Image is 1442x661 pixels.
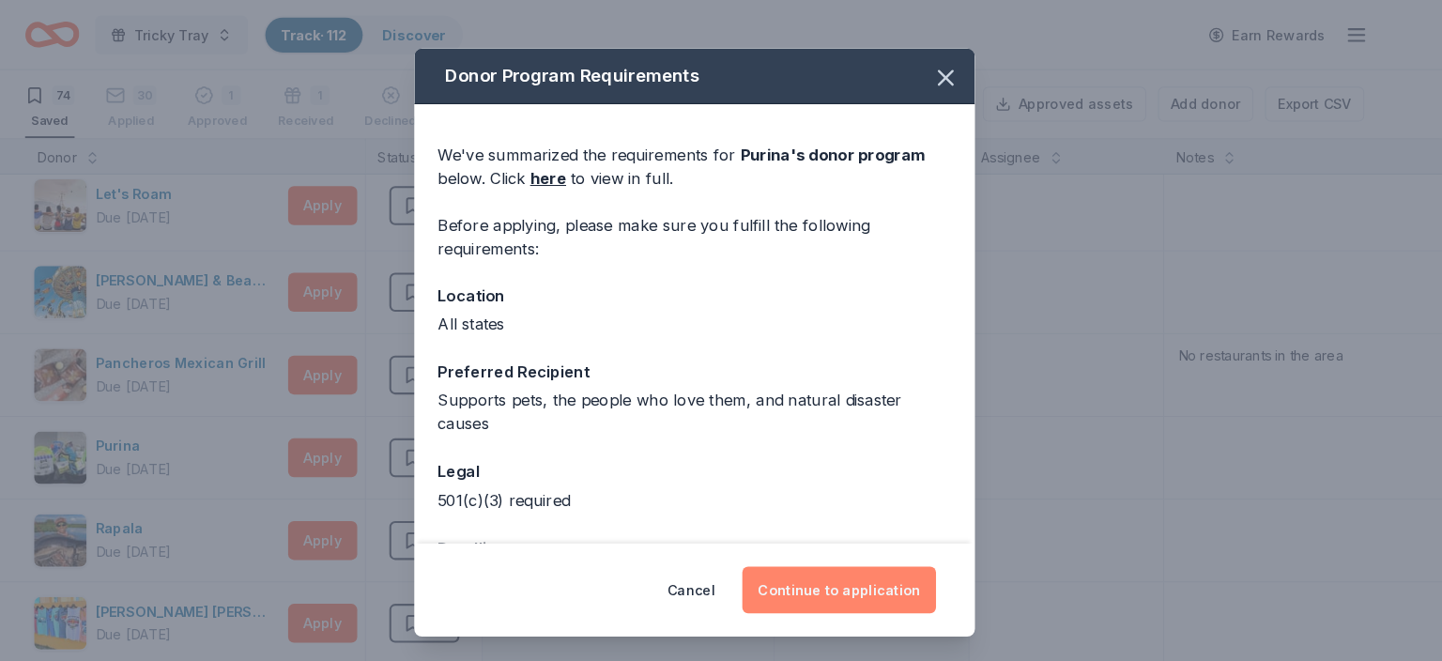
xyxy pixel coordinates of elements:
div: Deadline [473,516,969,541]
div: Donor Program Requirements [451,47,991,100]
div: Location [473,273,969,298]
div: We've summarized the requirements for below. Click to view in full. [473,138,969,183]
div: Legal [473,442,969,467]
div: Before applying, please make sure you fulfill the following requirements: [473,206,969,251]
a: here [562,161,597,183]
div: All states [473,301,969,324]
button: Cancel [695,546,741,592]
div: Supports pets, the people who love them, and natural disaster causes [473,375,969,420]
div: Preferred Recipient [473,346,969,371]
button: Continue to application [767,546,954,592]
span: Purina 's donor program [765,140,943,159]
div: 501(c)(3) required [473,471,969,494]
